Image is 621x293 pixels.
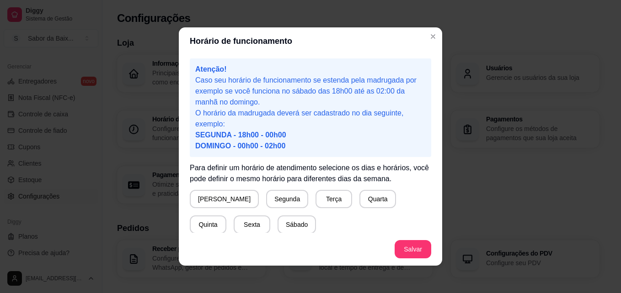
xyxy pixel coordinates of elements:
button: [PERSON_NAME] [190,190,259,208]
button: Sexta [234,215,270,234]
p: Atenção! [195,64,426,75]
p: Para definir um horário de atendimento selecione os dias e horários, você pode definir o mesmo ho... [190,162,431,184]
button: Quarta [359,190,396,208]
p: Caso seu horário de funcionamento se estenda pela madrugada por exemplo se você funciona no sábad... [195,75,426,108]
button: Sábado [278,215,316,234]
span: SEGUNDA - 18h00 - 00h00 [195,131,286,139]
span: DOMINGO - 00h00 - 02h00 [195,142,285,150]
button: Segunda [266,190,308,208]
button: Quinta [190,215,226,234]
p: O horário da madrugada deverá ser cadastrado no dia seguinte, exemplo: [195,108,426,152]
button: Salvar [395,240,431,258]
button: Terça [316,190,352,208]
button: Close [426,29,440,44]
header: Horário de funcionamento [179,27,442,55]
